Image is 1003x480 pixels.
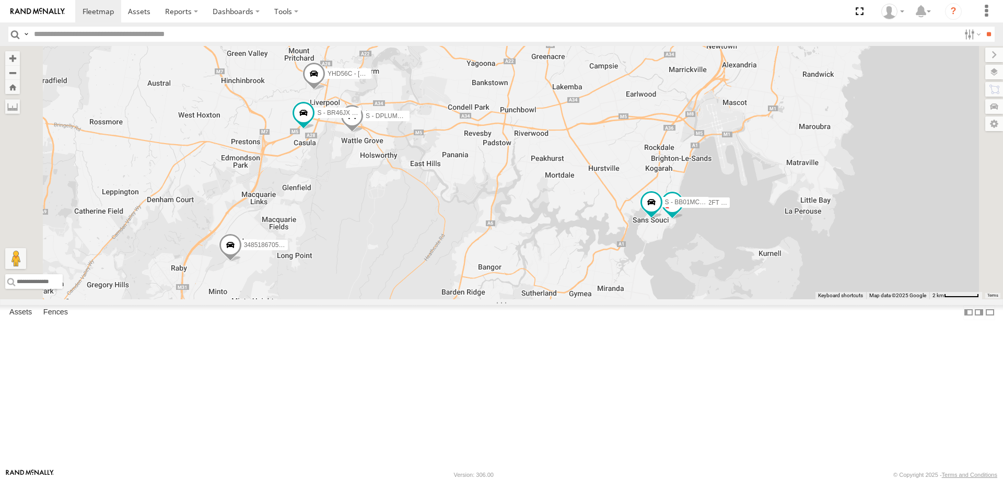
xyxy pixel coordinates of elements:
div: © Copyright 2025 - [893,472,997,478]
button: Zoom in [5,51,20,65]
label: Fences [38,305,73,320]
button: Drag Pegman onto the map to open Street View [5,248,26,269]
label: Search Query [22,27,30,42]
span: S - BB01MC - SPARE [665,198,726,206]
label: Dock Summary Table to the Left [963,305,974,320]
img: rand-logo.svg [10,8,65,15]
span: S - BR46JX - [PERSON_NAME] [317,109,407,116]
span: S - DD12FT - Rhyce Muscat [686,198,764,206]
label: Map Settings [985,116,1003,131]
label: Assets [4,305,37,320]
span: 2 km [932,292,944,298]
button: Zoom Home [5,80,20,94]
span: Map data ©2025 Google [869,292,926,298]
label: Dock Summary Table to the Right [974,305,984,320]
a: Visit our Website [6,470,54,480]
label: Hide Summary Table [985,305,995,320]
label: Search Filter Options [960,27,983,42]
button: Map Scale: 2 km per 63 pixels [929,292,982,299]
a: Terms (opens in new tab) [987,294,998,298]
button: Keyboard shortcuts [818,292,863,299]
label: Measure [5,99,20,114]
button: Zoom out [5,65,20,80]
span: YHD56C - [PERSON_NAME] [328,70,410,77]
span: 348518670590 [244,241,286,249]
i: ? [945,3,962,20]
div: Tye Clark [878,4,908,19]
div: Version: 306.00 [454,472,494,478]
span: S - DPLUMR - [PERSON_NAME] [366,112,459,120]
a: Terms and Conditions [942,472,997,478]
